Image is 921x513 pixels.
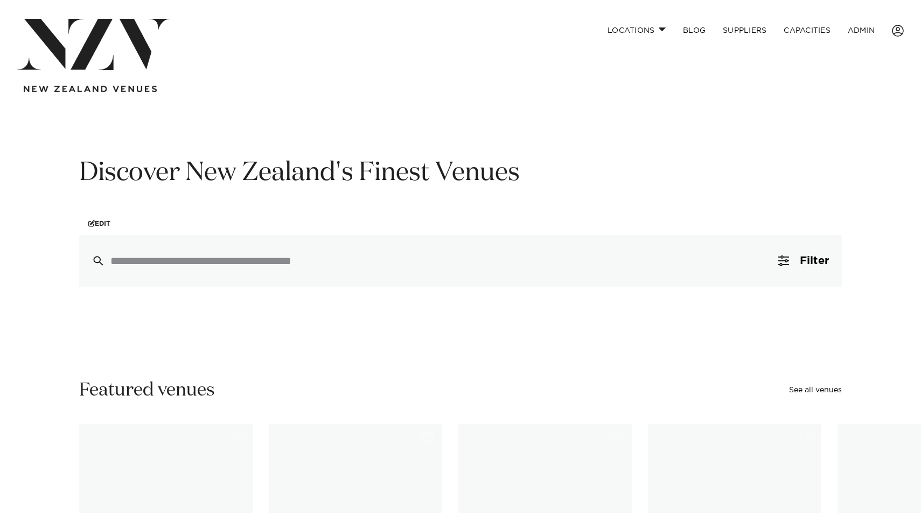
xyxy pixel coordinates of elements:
[17,19,170,70] img: nzv-logo.png
[599,19,674,42] a: Locations
[674,19,714,42] a: BLOG
[765,235,842,287] button: Filter
[775,19,839,42] a: Capacities
[789,386,842,394] a: See all venues
[714,19,775,42] a: SUPPLIERS
[800,255,829,266] span: Filter
[24,86,157,93] img: new-zealand-venues-text.png
[79,156,842,190] h1: Discover New Zealand's Finest Venues
[839,19,883,42] a: ADMIN
[79,378,215,403] h2: Featured venues
[79,212,120,235] a: Edit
